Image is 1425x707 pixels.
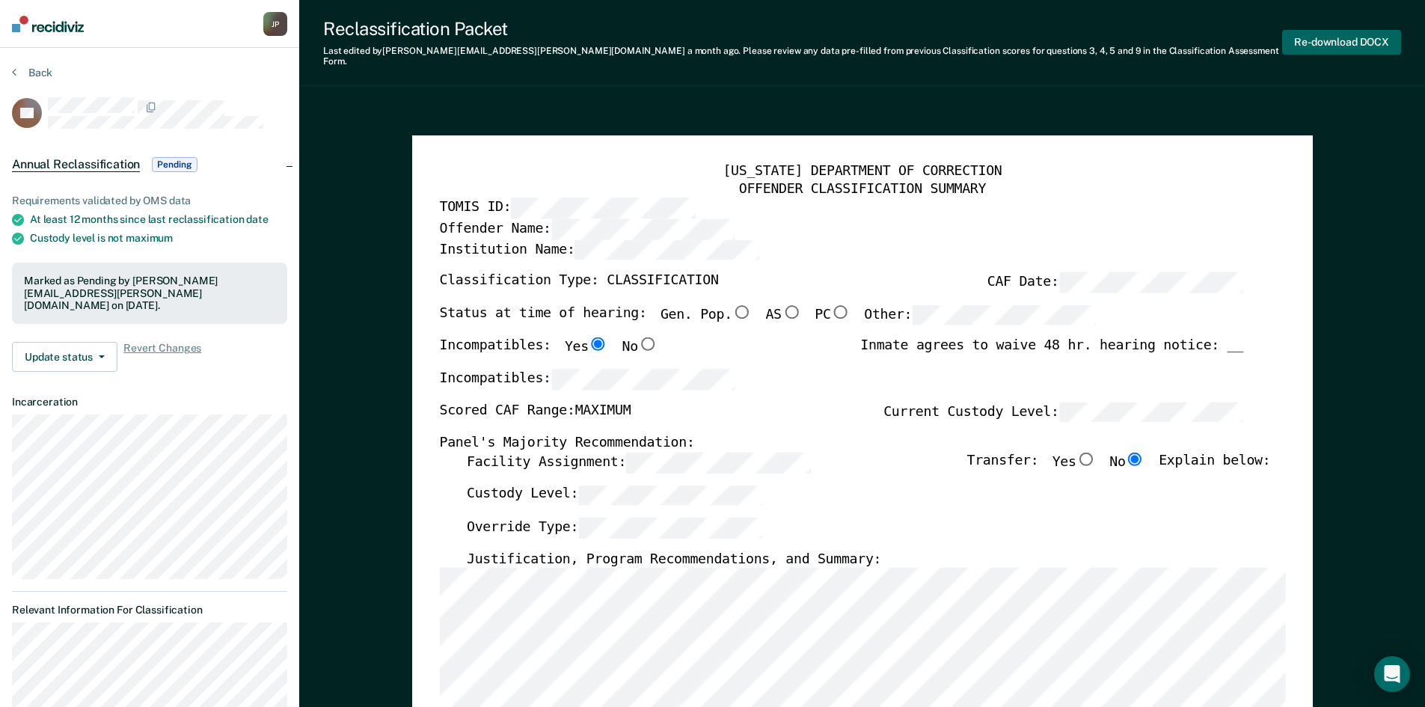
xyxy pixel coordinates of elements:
div: Panel's Majority Recommendation: [439,434,1242,452]
label: Override Type: [466,518,762,539]
input: Gen. Pop. [732,304,751,318]
label: Justification, Program Recommendations, and Summary: [466,550,880,568]
div: [US_STATE] DEPARTMENT OF CORRECTION [439,162,1285,180]
div: OFFENDER CLASSIFICATION SUMMARY [439,180,1285,198]
label: CAF Date: [987,272,1242,293]
input: Incompatibles: [551,369,735,390]
input: Institution Name: [574,239,759,260]
label: Gen. Pop. [660,304,751,325]
button: JP [263,12,287,36]
input: Yes [588,337,607,351]
div: Requirements validated by OMS data [12,195,287,207]
input: Custody Level: [578,485,762,506]
input: No [637,337,657,351]
span: Annual Reclassification [12,157,140,172]
div: Incompatibles: [439,337,658,369]
span: maximum [126,232,173,244]
div: Inmate agrees to waive 48 hr. hearing notice: __ [860,337,1243,369]
div: Reclassification Packet [323,18,1282,40]
label: AS [765,304,801,325]
label: Institution Name: [439,239,759,260]
label: Yes [564,337,607,357]
dt: Incarceration [12,396,287,408]
input: Override Type: [578,518,762,539]
div: Custody level is not [30,232,287,245]
label: Classification Type: CLASSIFICATION [439,272,718,293]
span: Revert Changes [123,342,201,372]
div: Transfer: Explain below: [966,452,1270,485]
span: a month ago [687,46,739,56]
label: Other: [864,304,1096,325]
label: Facility Assignment: [466,452,809,473]
input: CAF Date: [1058,272,1242,293]
input: Other: [912,304,1096,325]
div: Last edited by [PERSON_NAME][EMAIL_ADDRESS][PERSON_NAME][DOMAIN_NAME] . Please review any data pr... [323,46,1282,67]
input: Current Custody Level: [1058,402,1242,423]
label: TOMIS ID: [439,198,695,218]
div: Marked as Pending by [PERSON_NAME][EMAIL_ADDRESS][PERSON_NAME][DOMAIN_NAME] on [DATE]. [24,275,275,312]
div: Open Intercom Messenger [1374,656,1410,692]
span: date [246,213,268,225]
img: Recidiviz [12,16,84,32]
input: Facility Assignment: [626,452,810,473]
input: Offender Name: [551,218,735,239]
input: No [1125,452,1144,465]
label: Yes [1052,452,1095,473]
dt: Relevant Information For Classification [12,604,287,616]
div: J P [263,12,287,36]
label: Incompatibles: [439,369,735,390]
input: AS [781,304,800,318]
input: TOMIS ID: [511,198,695,218]
button: Update status [12,342,117,372]
div: Status at time of hearing: [439,304,1096,337]
div: At least 12 months since last reclassification [30,213,287,226]
label: No [622,337,658,357]
span: Pending [152,157,197,172]
input: PC [830,304,850,318]
label: Custody Level: [466,485,762,506]
label: Offender Name: [439,218,735,239]
label: PC [815,304,851,325]
label: No [1109,452,1145,473]
label: Current Custody Level: [883,402,1243,423]
button: Back [12,66,52,79]
input: Yes [1076,452,1095,465]
button: Re-download DOCX [1282,30,1401,55]
label: Scored CAF Range: MAXIMUM [439,402,631,423]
